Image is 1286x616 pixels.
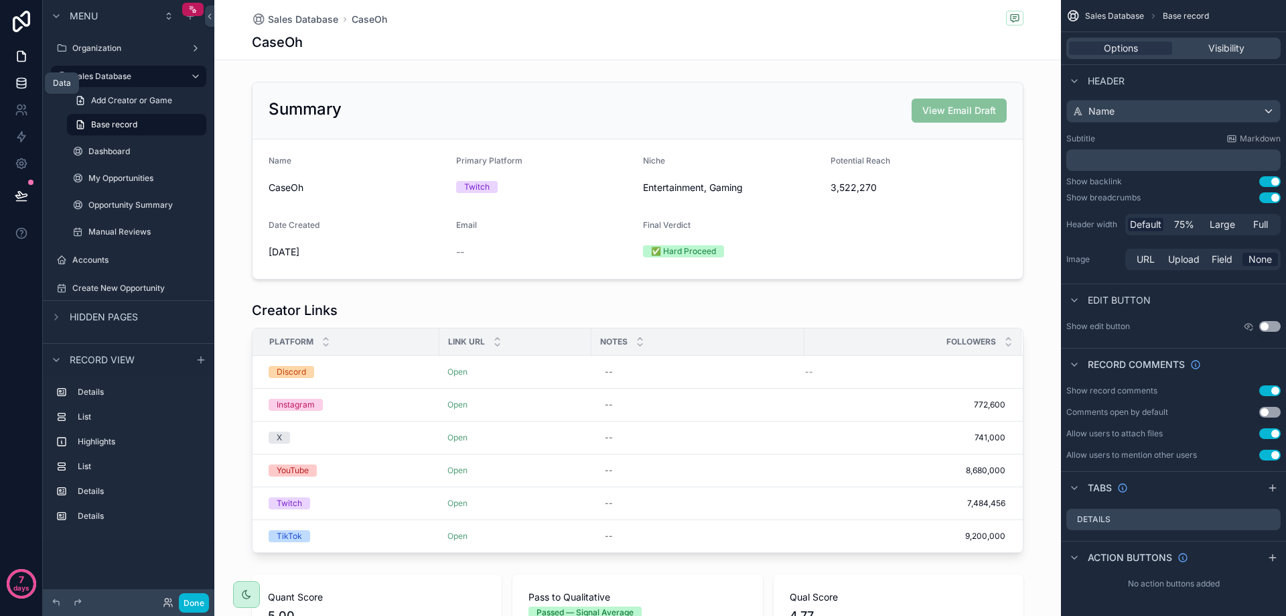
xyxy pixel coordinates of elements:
[51,249,206,271] a: Accounts
[67,221,206,243] a: Manual Reviews
[78,412,201,422] label: List
[19,573,24,587] p: 7
[1061,573,1286,595] div: No action buttons added
[51,278,206,299] a: Create New Opportunity
[1104,42,1138,55] span: Options
[78,511,201,521] label: Details
[51,38,206,59] a: Organization
[600,336,628,347] span: Notes
[43,375,214,540] div: scrollable content
[252,33,303,52] h1: CaseOh
[1066,176,1122,187] div: Show backlink
[88,200,204,210] label: Opportunity Summary
[78,461,201,472] label: List
[269,336,313,347] span: Platform
[1066,219,1120,230] label: Header width
[1088,74,1125,88] span: Header
[78,387,201,397] label: Details
[352,13,387,26] a: CaseOh
[1088,481,1112,495] span: Tabs
[1066,149,1281,171] div: scrollable content
[72,43,185,54] label: Organization
[1130,218,1161,231] span: Default
[1208,42,1244,55] span: Visibility
[1253,218,1268,231] span: Full
[53,78,71,88] div: Data
[1066,321,1130,332] label: Show edit button
[88,146,204,157] label: Dashboard
[67,141,206,162] a: Dashboard
[1212,253,1232,266] span: Field
[72,255,204,265] label: Accounts
[72,283,204,294] label: Create New Opportunity
[1240,133,1281,144] span: Markdown
[1077,514,1111,525] label: Details
[1137,253,1155,266] span: URL
[70,310,138,324] span: Hidden pages
[946,336,996,347] span: Followers
[1066,100,1281,123] button: Name
[13,578,29,597] p: days
[67,168,206,189] a: My Opportunities
[1088,358,1185,371] span: Record comments
[1066,254,1120,265] label: Image
[67,90,206,111] a: Add Creator or Game
[51,66,206,87] a: Sales Database
[1163,11,1209,21] span: Base record
[1210,218,1235,231] span: Large
[1088,294,1151,307] span: Edit button
[1174,218,1194,231] span: 75%
[72,71,180,82] label: Sales Database
[1066,407,1168,418] div: Comments open by default
[268,13,338,26] span: Sales Database
[179,593,209,613] button: Done
[70,353,135,367] span: Record view
[1066,133,1095,144] label: Subtitle
[1085,11,1144,21] span: Sales Database
[1226,133,1281,144] a: Markdown
[1248,253,1272,266] span: None
[252,13,338,26] a: Sales Database
[1088,551,1172,564] span: Action buttons
[91,119,137,130] span: Base record
[1066,192,1141,203] div: Show breadcrumbs
[1066,428,1163,439] div: Allow users to attach files
[78,486,201,497] label: Details
[88,227,204,237] label: Manual Reviews
[1066,450,1197,460] div: Allow users to mention other users
[67,194,206,216] a: Opportunity Summary
[91,95,172,106] span: Add Creator or Game
[67,114,206,135] a: Base record
[70,9,98,23] span: Menu
[1088,105,1115,118] span: Name
[88,173,204,184] label: My Opportunities
[1168,253,1200,266] span: Upload
[1066,385,1157,396] div: Show record comments
[78,436,201,447] label: Highlights
[448,336,485,347] span: Link URL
